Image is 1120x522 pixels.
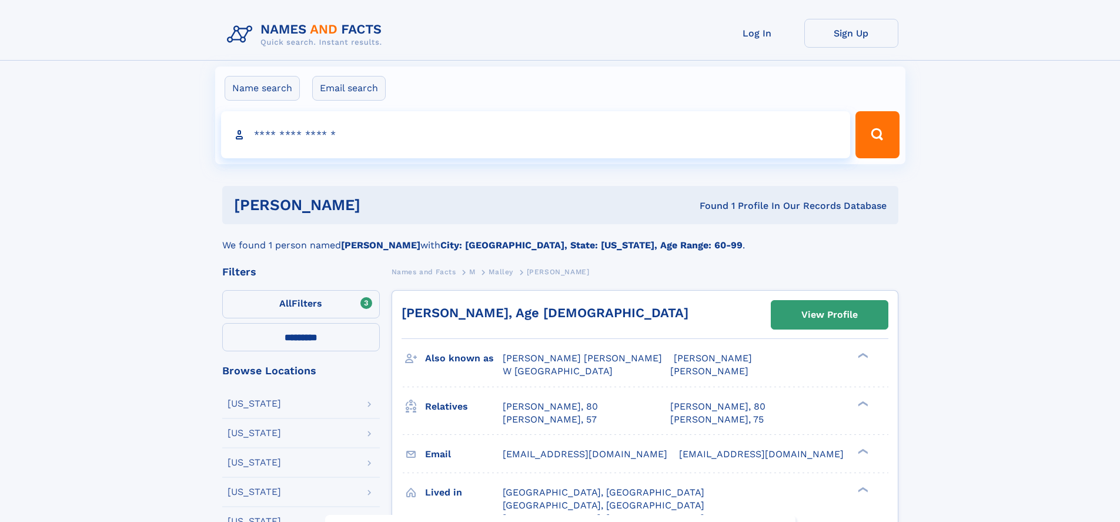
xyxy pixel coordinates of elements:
[527,268,590,276] span: [PERSON_NAME]
[228,487,281,497] div: [US_STATE]
[489,264,513,279] a: Malley
[674,353,752,364] span: [PERSON_NAME]
[312,76,386,101] label: Email search
[225,76,300,101] label: Name search
[222,365,380,376] div: Browse Locations
[771,301,888,329] a: View Profile
[425,444,503,464] h3: Email
[469,264,476,279] a: M
[469,268,476,276] span: M
[222,224,898,252] div: We found 1 person named with .
[228,399,281,408] div: [US_STATE]
[440,240,743,251] b: City: [GEOGRAPHIC_DATA], State: [US_STATE], Age Range: 60-99
[503,500,704,511] span: [GEOGRAPHIC_DATA], [GEOGRAPHIC_DATA]
[228,458,281,467] div: [US_STATE]
[855,486,869,493] div: ❯
[234,198,530,212] h1: [PERSON_NAME]
[503,365,613,377] span: W [GEOGRAPHIC_DATA]
[804,19,898,48] a: Sign Up
[425,397,503,417] h3: Relatives
[503,487,704,498] span: [GEOGRAPHIC_DATA], [GEOGRAPHIC_DATA]
[670,413,764,426] a: [PERSON_NAME], 75
[855,447,869,455] div: ❯
[425,348,503,368] h3: Also known as
[279,298,292,309] span: All
[710,19,804,48] a: Log In
[530,200,887,212] div: Found 1 Profile In Our Records Database
[222,19,392,51] img: Logo Names and Facts
[341,240,420,251] b: [PERSON_NAME]
[855,400,869,407] div: ❯
[801,301,858,328] div: View Profile
[425,483,503,503] h3: Lived in
[503,448,667,460] span: [EMAIL_ADDRESS][DOMAIN_NAME]
[228,428,281,438] div: [US_STATE]
[222,267,380,277] div: Filters
[670,400,765,413] a: [PERSON_NAME], 80
[670,365,748,377] span: [PERSON_NAME]
[855,352,869,360] div: ❯
[221,111,851,158] input: search input
[503,413,597,426] a: [PERSON_NAME], 57
[402,305,688,320] a: [PERSON_NAME], Age [DEMOGRAPHIC_DATA]
[855,111,899,158] button: Search Button
[503,400,598,413] a: [PERSON_NAME], 80
[489,268,513,276] span: Malley
[392,264,456,279] a: Names and Facts
[679,448,844,460] span: [EMAIL_ADDRESS][DOMAIN_NAME]
[222,290,380,318] label: Filters
[503,353,662,364] span: [PERSON_NAME] [PERSON_NAME]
